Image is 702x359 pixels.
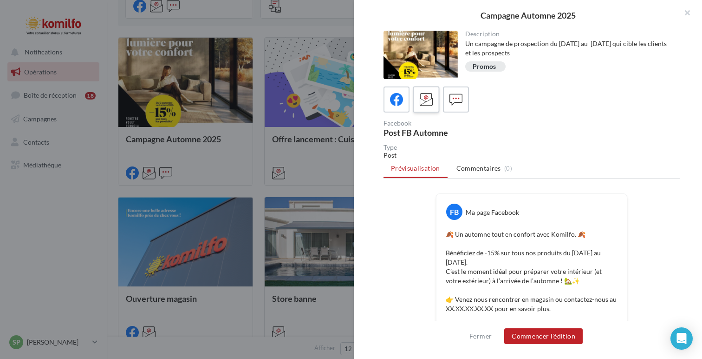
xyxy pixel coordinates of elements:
div: Open Intercom Messenger [670,327,693,350]
div: Promos [473,63,496,70]
div: Campagne Automne 2025 [369,11,687,20]
button: Fermer [466,331,495,342]
div: Un campagne de prospection du [DATE] au [DATE] qui cible les clients et les prospects [465,39,673,58]
div: Type [383,144,680,151]
div: Post FB Automne [383,128,528,137]
button: Commencer l'édition [504,328,583,344]
div: Facebook [383,120,528,126]
span: (0) [504,165,512,172]
span: Commentaires [456,164,501,173]
div: FB [446,204,462,220]
div: Description [465,31,673,37]
div: Post [383,151,680,160]
div: Ma page Facebook [466,208,519,217]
